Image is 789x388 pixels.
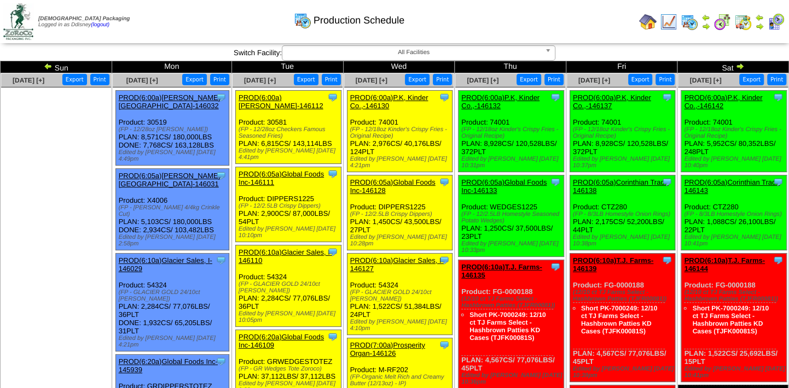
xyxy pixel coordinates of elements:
[550,92,561,103] img: Tooltip
[767,13,785,31] img: calendarcustomer.gif
[461,93,539,110] a: PROD(6:00a)P.K, Kinder Co.,-146132
[239,281,341,294] div: (FP - GLACIER GOLD 24/10ct [PERSON_NAME])
[327,168,338,179] img: Tooltip
[119,172,221,188] a: PROD(6:05a)[PERSON_NAME][GEOGRAPHIC_DATA]-146031
[439,255,450,266] img: Tooltip
[126,77,158,84] span: [DATE] [+]
[439,92,450,103] img: Tooltip
[739,74,764,85] button: Export
[38,16,130,28] span: Logged in as Ddisney
[119,126,229,133] div: (FP - 12/28oz [PERSON_NAME])
[343,61,455,73] td: Wed
[684,366,786,379] div: Edited by [PERSON_NAME] [DATE] 10:41pm
[13,77,44,84] span: [DATE] [+]
[350,341,425,357] a: PROD(7:00a)Prosperity Organ-146126
[239,366,341,372] div: (FP - GR Wedges Tote Zoroco)
[573,256,653,273] a: PROD(6:10a)T.J. Farms-146139
[455,61,566,73] td: Thu
[216,170,227,181] img: Tooltip
[350,374,452,387] div: (FP-Organic Melt Rich and Creamy Butter (12/13oz) - IP)
[322,74,341,85] button: Print
[684,178,780,195] a: PROD(6:05a)Corinthian Tradi-146143
[684,256,764,273] a: PROD(6:10a)T.J. Farms-146144
[38,16,130,22] span: [DEMOGRAPHIC_DATA] Packaging
[701,13,710,22] img: arrowleft.gif
[461,263,542,279] a: PROD(6:10a)T.J. Farms-146135
[573,211,675,217] div: (FP - 8/3LB Homestyle Onion Rings)
[350,156,452,169] div: Edited by [PERSON_NAME] [DATE] 4:21pm
[350,289,452,302] div: (FP - GLACIER GOLD 24/10ct [PERSON_NAME])
[639,13,657,31] img: home.gif
[115,254,229,351] div: Product: 54324 PLAN: 2,284CS / 77,076LBS / 36PLT DONE: 1,932CS / 65,205LBS / 31PLT
[573,178,669,195] a: PROD(6:05a)Corinthian Tradi-146138
[684,93,762,110] a: PROD(6:00a)P.K, Kinder Co.,-146142
[461,178,547,195] a: PROD(6:05a)Global Foods Inc-146133
[573,93,651,110] a: PROD(6:00a)P.K, Kinder Co.,-146137
[216,92,227,103] img: Tooltip
[327,92,338,103] img: Tooltip
[350,126,452,139] div: (FP - 12/18oz Kinder's Crispy Fries - Original Recipe)
[677,61,789,73] td: Sat
[459,175,564,257] div: Product: WEDGES1225 PLAN: 1,250CS / 37,500LBS / 23PLT
[461,126,564,139] div: (FP - 12/18oz Kinder's Crispy Fries - Original Recipe)
[662,92,672,103] img: Tooltip
[767,74,786,85] button: Print
[239,170,324,186] a: PROD(6:05a)Global Foods Inc-146111
[461,156,564,169] div: Edited by [PERSON_NAME] [DATE] 10:31pm
[115,169,229,250] div: Product: X4006 PLAN: 5,103CS / 180,000LBS DONE: 2,934CS / 103,482LBS
[681,13,698,31] img: calendarprod.gif
[459,91,564,172] div: Product: 74001 PLAN: 8,928CS / 120,528LBS / 372PLT
[662,255,672,266] img: Tooltip
[327,246,338,257] img: Tooltip
[573,156,675,169] div: Edited by [PERSON_NAME] [DATE] 10:37pm
[91,22,109,28] a: (logout)
[461,240,564,254] div: Edited by [PERSON_NAME] [DATE] 10:33pm
[235,167,341,242] div: Product: DIPPERS1225 PLAN: 2,900CS / 87,000LBS / 54PLT
[350,211,452,217] div: (FP - 12/2.5LB Crispy Dippers)
[684,156,786,169] div: Edited by [PERSON_NAME] [DATE] 10:40pm
[573,234,675,247] div: Edited by [PERSON_NAME] [DATE] 10:38pm
[713,13,731,31] img: calendarblend.gif
[467,77,498,84] a: [DATE] [+]
[684,234,786,247] div: Edited by [PERSON_NAME] [DATE] 10:41pm
[327,331,338,342] img: Tooltip
[239,126,341,139] div: (FP - 12/28oz Checkers Famous Seasoned Fries)
[119,256,212,273] a: PROD(6:10a)Glacier Sales, I-146029
[231,61,343,73] td: Tue
[461,211,564,224] div: (FP - 12/2.5LB Homestyle Seasoned Potato Wedges)
[684,211,786,217] div: (FP - 8/3LB Homestyle Onion Rings)
[684,126,786,139] div: (FP - 12/18oz Kinder's Crispy Fries - Original Recipe)
[350,178,436,195] a: PROD(6:05a)Global Foods Inc-146128
[662,177,672,187] img: Tooltip
[350,319,452,332] div: Edited by [PERSON_NAME] [DATE] 4:10pm
[294,11,311,29] img: calendarprod.gif
[119,335,229,348] div: Edited by [PERSON_NAME] [DATE] 4:21pm
[692,304,768,335] a: Short PK-7000249: 12/10 ct TJ Farms Select - Hashbrown Patties KD Cases (TJFK00081S)
[681,91,787,172] div: Product: 74001 PLAN: 5,952CS / 80,352LBS / 248PLT
[119,93,221,110] a: PROD(6:00a)[PERSON_NAME][GEOGRAPHIC_DATA]-146032
[115,91,229,166] div: Product: 30519 PLAN: 8,571CS / 180,000LBS DONE: 7,768CS / 163,128LBS
[244,77,276,84] a: [DATE] [+]
[356,77,387,84] a: [DATE] [+]
[655,74,675,85] button: Print
[235,91,341,164] div: Product: 30581 PLAN: 6,815CS / 143,114LBS
[112,61,231,73] td: Mon
[755,22,764,31] img: arrowright.gif
[681,254,787,382] div: Product: FG-0000188 PLAN: 1,522CS / 25,692LBS / 15PLT
[773,177,784,187] img: Tooltip
[550,261,561,272] img: Tooltip
[287,46,541,59] span: All Facilities
[734,13,752,31] img: calendarinout.gif
[681,175,787,250] div: Product: CTZ280 PLAN: 1,088CS / 26,100LBS / 22PLT
[573,366,675,379] div: Edited by [PERSON_NAME] [DATE] 10:39pm
[689,77,721,84] a: [DATE] [+]
[119,289,229,302] div: (FP - GLACIER GOLD 24/10ct [PERSON_NAME])
[550,177,561,187] img: Tooltip
[119,149,229,162] div: Edited by [PERSON_NAME] [DATE] 4:49pm
[3,3,33,40] img: zoroco-logo-small.webp
[573,289,675,302] div: (12/10 ct TJ Farms Select - Hashbrown Patties (TJFR00081))
[235,245,341,327] div: Product: 54324 PLAN: 2,284CS / 77,076LBS / 36PLT
[347,175,452,250] div: Product: DIPPERS1225 PLAN: 1,450CS / 43,500LBS / 27PLT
